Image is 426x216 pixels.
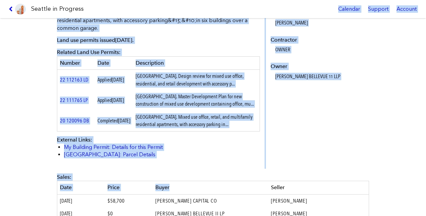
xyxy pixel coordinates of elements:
a: 22 112163 LD [60,76,88,83]
a: My Building Permit: Details for this Permit [64,144,163,150]
dd: [PERSON_NAME] [275,19,367,26]
span: [DATE] [115,37,132,43]
a: [GEOGRAPHIC_DATA]: Parcel Details [64,151,155,158]
span: External Links: [57,137,92,143]
dt: Contractor [271,36,367,44]
span: [DATE] [112,76,124,83]
td: Completed [95,111,133,131]
td: [GEOGRAPHIC_DATA]. Master Development Plan for new construction of mixed use development containi... [133,90,260,111]
dd: [PERSON_NAME] BELLEVUE 11 LLP [275,73,367,80]
span: Related Land Use Permits: [57,49,121,55]
span: [DATE] [118,117,130,124]
th: Price [105,181,153,194]
th: Seller [268,181,369,194]
span: [DATE] [60,198,72,204]
div: Sales: [57,173,369,181]
th: Number [57,56,95,69]
td: Applied [95,70,133,90]
th: Date [95,56,133,69]
td: [PERSON_NAME] CAPITAL CO [153,194,268,207]
dt: Owner [271,63,367,70]
td: [GEOGRAPHIC_DATA]. Design review for mixed use office, residential, and retail development with a... [133,70,260,90]
img: favicon-96x96.png [15,4,26,14]
td: Applied [95,90,133,111]
td: [GEOGRAPHIC_DATA]. Mixed use office, retail, and multifamily residential apartments, with accesso... [133,111,260,131]
td: [PERSON_NAME] [268,194,369,207]
p: [GEOGRAPHIC_DATA]. Mixed use office, retail, and multifamily residential apartments, with accesso... [57,9,260,32]
p: Land use permits issued . [57,37,260,44]
th: Date [57,181,105,194]
th: Description [133,56,260,69]
h1: Seattle in Progress [31,5,84,13]
th: Buyer [153,181,268,194]
a: 22 111765 LP [60,97,88,103]
dd: OWNER [275,46,367,53]
a: 20 120096 DB [60,117,89,124]
span: [DATE] [112,97,124,103]
td: $58,700 [105,194,153,207]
